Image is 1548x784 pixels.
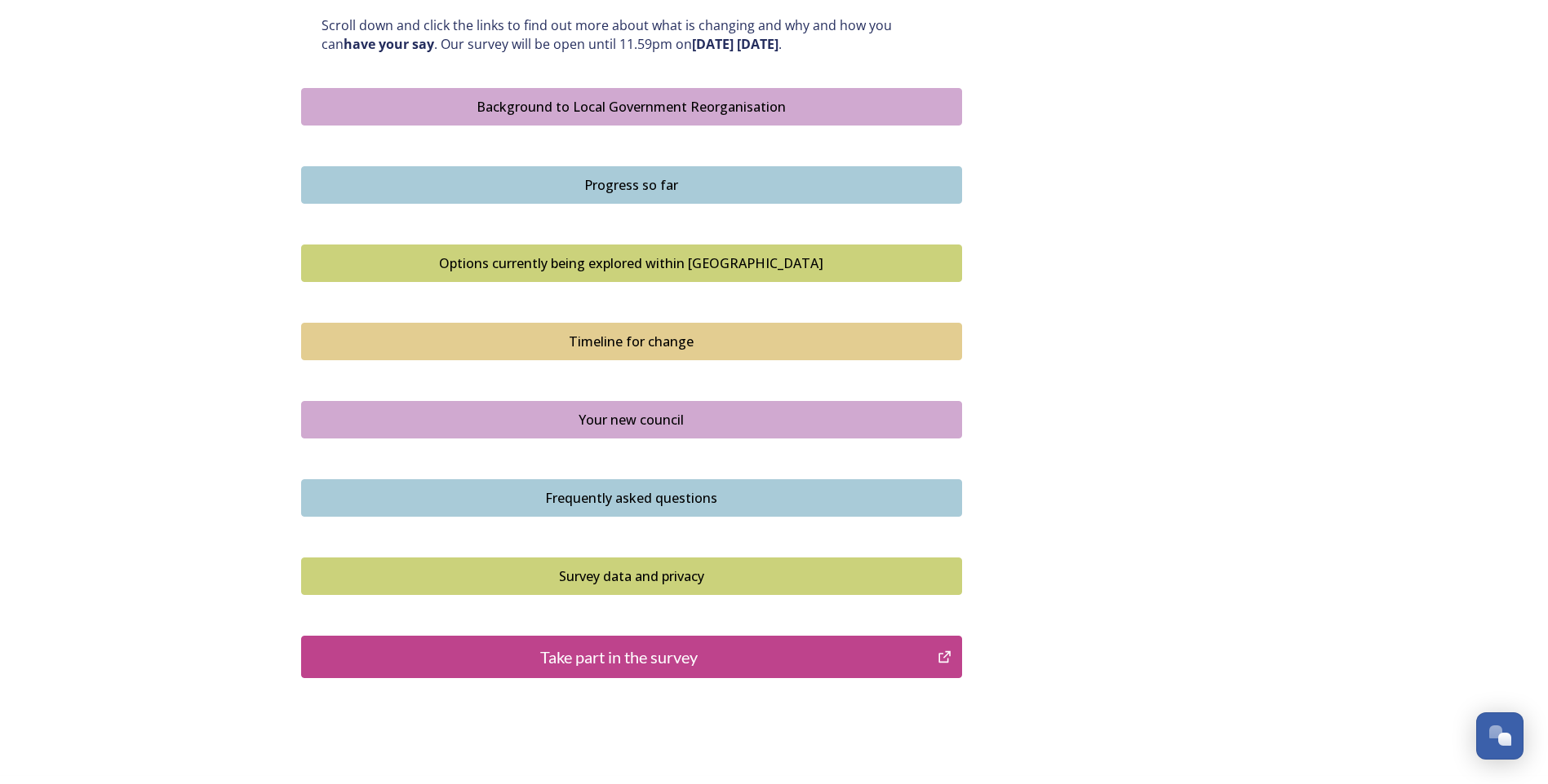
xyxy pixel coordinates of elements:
button: Options currently being explored within West Sussex [301,244,962,282]
strong: have your say [344,35,434,53]
div: Timeline for change [310,332,953,351]
div: Take part in the survey [310,645,929,669]
button: Survey data and privacy [301,557,962,595]
div: Frequently asked questions [310,488,953,508]
div: Background to Local Government Reorganisation [310,97,953,117]
strong: [DATE] [692,35,734,53]
button: Open Chat [1476,712,1524,760]
button: Take part in the survey [301,636,962,678]
strong: [DATE] [737,35,778,53]
div: Your new council [310,410,953,429]
p: Scroll down and click the links to find out more about what is changing and why and how you can .... [322,16,942,53]
button: Timeline for change [301,323,962,360]
button: Frequently asked questions [301,479,962,517]
div: Survey data and privacy [310,566,953,586]
div: Options currently being explored within [GEOGRAPHIC_DATA] [310,253,953,273]
button: Background to Local Government Reorganisation [301,88,962,126]
div: Progress so far [310,175,953,195]
button: Your new council [301,401,962,438]
button: Progress so far [301,166,962,204]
